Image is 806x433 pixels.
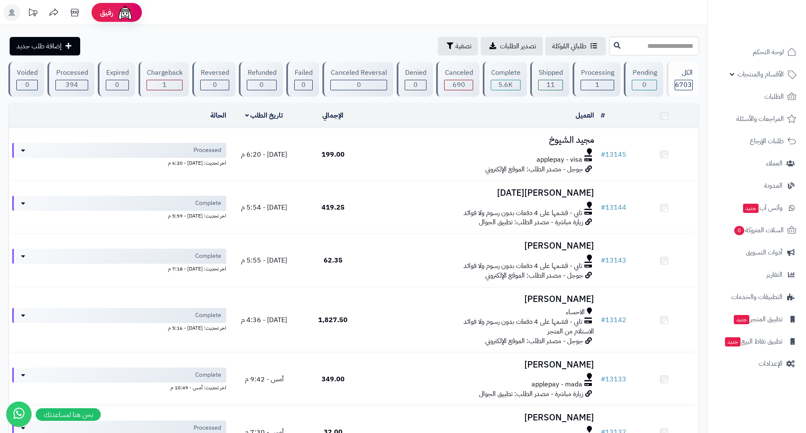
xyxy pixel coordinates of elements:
[444,68,473,78] div: Canceled
[713,220,801,240] a: السلات المتروكة0
[601,202,626,213] a: #13144
[571,62,622,97] a: Processing 1
[733,313,782,325] span: تطبيق المتجر
[195,371,221,379] span: Complete
[742,202,782,214] span: وآتس آب
[538,68,563,78] div: Shipped
[318,315,348,325] span: 1,827.50
[750,135,784,147] span: طلبات الإرجاع
[294,68,313,78] div: Failed
[767,269,782,281] span: التقارير
[576,110,594,121] a: العميل
[601,315,605,325] span: #
[247,80,276,90] div: 0
[733,224,784,236] span: السلات المتروكة
[371,241,594,251] h3: [PERSON_NAME]
[665,62,701,97] a: الكل6703
[147,80,182,90] div: 1
[713,153,801,173] a: العملاء
[241,202,287,213] span: [DATE] - 5:54 م
[632,80,656,90] div: 0
[675,80,692,90] span: 6703
[552,41,586,51] span: طلباتي المُوكلة
[581,80,614,90] div: 1
[259,80,264,90] span: 0
[195,199,221,207] span: Complete
[601,202,605,213] span: #
[601,374,605,384] span: #
[547,326,594,336] span: الاستلام من المتجر
[713,242,801,262] a: أدوات التسويق
[106,80,128,90] div: 0
[479,389,583,399] span: زيارة مباشرة - مصدر الطلب: تطبيق الجوال
[413,80,418,90] span: 0
[713,265,801,285] a: التقارير
[743,204,759,213] span: جديد
[395,62,434,97] a: Denied 0
[25,80,29,90] span: 0
[581,68,614,78] div: Processing
[498,80,513,90] span: 5.6K
[764,91,784,102] span: الطلبات
[201,80,229,90] div: 0
[595,80,599,90] span: 1
[371,413,594,423] h3: [PERSON_NAME]
[12,383,226,391] div: اخر تحديث: أمس - 10:49 م
[147,68,183,78] div: Chargeback
[481,37,543,55] a: تصدير الطلبات
[545,37,606,55] a: طلباتي المُوكلة
[245,110,283,121] a: تاريخ الطلب
[601,374,626,384] a: #13133
[7,62,46,97] a: Voided 0
[713,176,801,196] a: المدونة
[324,255,343,265] span: 62.35
[241,150,287,160] span: [DATE] - 6:20 م
[463,317,582,327] span: تابي - قسّمها على 4 دفعات بدون رسوم ولا فوائد
[738,68,784,80] span: الأقسام والمنتجات
[96,62,137,97] a: Expired 0
[12,264,226,273] div: اخر تحديث: [DATE] - 7:18 م
[713,331,801,352] a: تطبيق نقاط البيعجديد
[301,80,306,90] span: 0
[65,80,78,90] span: 394
[17,80,37,90] div: 0
[713,198,801,218] a: وآتس آبجديد
[713,287,801,307] a: التطبيقات والخدمات
[195,311,221,320] span: Complete
[16,68,38,78] div: Voided
[322,202,345,213] span: 419.25
[405,80,426,90] div: 0
[434,62,481,97] a: Canceled 690
[405,68,427,78] div: Denied
[601,110,605,121] a: #
[322,150,345,160] span: 199.00
[622,62,665,97] a: Pending 0
[601,150,626,160] a: #13145
[195,252,221,260] span: Complete
[766,157,782,169] span: العملاء
[321,62,395,97] a: Canceled Reversal 0
[213,80,217,90] span: 0
[371,135,594,145] h3: مجيد الشيوخ
[753,46,784,58] span: لوحة التحكم
[237,62,284,97] a: Refunded 0
[56,80,87,90] div: 394
[463,208,582,218] span: تابي - قسّمها على 4 دفعات بدون رسوم ولا فوائد
[241,255,287,265] span: [DATE] - 5:55 م
[566,307,585,317] span: الاحساء
[10,37,80,55] a: إضافة طلب جديد
[725,337,741,346] span: جديد
[191,62,237,97] a: Reversed 0
[241,315,287,325] span: [DATE] - 4:36 م
[601,255,605,265] span: #
[117,4,133,21] img: ai-face.png
[463,261,582,271] span: تابي - قسّمها على 4 دفعات بدون رسوم ولا فوائد
[12,158,226,167] div: اخر تحديث: [DATE] - 6:20 م
[100,8,113,18] span: رفيق
[371,294,594,304] h3: [PERSON_NAME]
[485,336,583,346] span: جوجل - مصدر الطلب: الموقع الإلكتروني
[724,336,782,347] span: تطبيق نقاط البيع
[22,4,43,23] a: تحديثات المنصة
[547,80,555,90] span: 11
[713,109,801,129] a: المراجعات والأسئلة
